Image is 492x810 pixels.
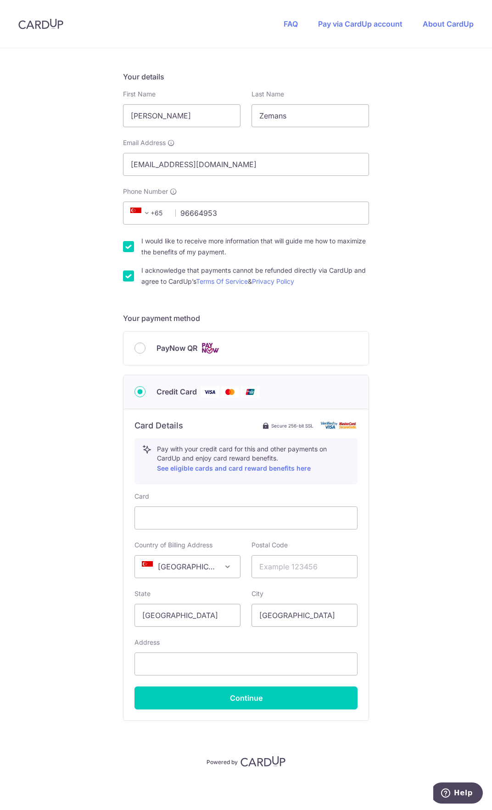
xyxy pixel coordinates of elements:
[128,208,169,219] span: +65
[123,187,168,196] span: Phone Number
[123,104,240,127] input: First name
[201,343,219,354] img: Cards logo
[207,757,238,766] p: Powered by
[142,512,350,523] iframe: Secure card payment input frame
[134,343,358,354] div: PayNow QR Cards logo
[157,343,197,354] span: PayNow QR
[141,265,369,287] label: I acknowledge that payments cannot be refunded directly via CardUp and agree to CardUp’s &
[134,420,183,431] h6: Card Details
[318,19,403,28] a: Pay via CardUp account
[252,277,294,285] a: Privacy Policy
[134,492,149,501] label: Card
[123,90,156,99] label: First Name
[271,422,313,429] span: Secure 256-bit SSL
[134,386,358,398] div: Credit Card Visa Mastercard Union Pay
[134,686,358,709] button: Continue
[134,555,240,578] span: Singapore
[423,19,474,28] a: About CardUp
[201,386,219,398] img: Visa
[134,540,212,550] label: Country of Billing Address
[252,104,369,127] input: Last name
[252,540,288,550] label: Postal Code
[252,90,284,99] label: Last Name
[196,277,248,285] a: Terms Of Service
[135,556,240,578] span: Singapore
[240,756,285,767] img: CardUp
[123,153,369,176] input: Email address
[157,464,311,472] a: See eligible cards and card reward benefits here
[123,138,166,147] span: Email Address
[221,386,239,398] img: Mastercard
[241,386,259,398] img: Union Pay
[123,313,369,324] h5: Your payment method
[433,782,483,805] iframe: Opens a widget where you can find more information
[252,589,263,598] label: City
[134,638,160,647] label: Address
[134,589,151,598] label: State
[284,19,298,28] a: FAQ
[321,422,358,429] img: card secure
[141,236,369,258] label: I would like to receive more information that will guide me how to maximize the benefits of my pa...
[157,444,350,474] p: Pay with your credit card for this and other payments on CardUp and enjoy card reward benefits.
[18,18,63,29] img: CardUp
[252,555,358,578] input: Example 123456
[123,71,369,82] h5: Your details
[157,386,197,397] span: Credit Card
[130,208,152,219] span: +65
